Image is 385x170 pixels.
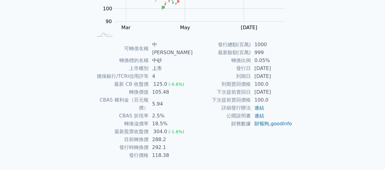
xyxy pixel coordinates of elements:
[193,112,251,120] td: 公開說明書
[271,121,292,127] a: goodinfo
[251,49,292,57] td: 999
[193,88,251,96] td: 下次提前賣回日
[251,120,292,128] td: ,
[93,151,149,159] td: 發行價格
[149,112,193,120] td: 2.5%
[103,6,112,12] tspan: 100
[193,104,251,112] td: 詳細發行辦法
[241,25,257,30] tspan: [DATE]
[149,151,193,159] td: 118.38
[93,136,149,144] td: 目前轉換價
[93,144,149,151] td: 發行時轉換價
[193,120,251,128] td: 財務數據
[93,72,149,80] td: 擔保銀行/TCRI信用評等
[93,80,149,88] td: 最新 CB 收盤價
[93,64,149,72] td: 上市櫃別
[193,80,251,88] td: 到期賣回價格
[149,64,193,72] td: 上市
[168,129,184,134] span: (-1.6%)
[93,96,149,112] td: CBAS 權利金（百元報價）
[254,105,264,111] a: 連結
[149,57,193,64] td: 中砂
[152,128,169,136] div: 304.0
[254,113,264,119] a: 連結
[149,72,193,80] td: 4
[149,96,193,112] td: 5.94
[355,141,385,170] div: 聊天小工具
[149,136,193,144] td: 288.2
[149,88,193,96] td: 105.48
[251,88,292,96] td: [DATE]
[121,25,131,30] tspan: Mar
[251,96,292,104] td: 100.0
[93,112,149,120] td: CBAS 折現率
[93,88,149,96] td: 轉換價值
[251,64,292,72] td: [DATE]
[254,121,269,127] a: 財報狗
[149,144,193,151] td: 292.1
[193,49,251,57] td: 最新餘額(百萬)
[106,19,112,24] tspan: 90
[93,128,149,136] td: 最新股票收盤價
[93,120,149,128] td: 轉換溢價率
[193,96,251,104] td: 下次提前賣回價格
[355,141,385,170] iframe: Chat Widget
[193,64,251,72] td: 發行日
[152,80,169,88] div: 125.0
[251,80,292,88] td: 100.0
[251,72,292,80] td: [DATE]
[193,57,251,64] td: 轉換比例
[149,120,193,128] td: 18.5%
[93,41,149,57] td: 可轉債名稱
[168,82,184,87] span: (-0.6%)
[193,41,251,49] td: 發行總額(百萬)
[251,41,292,49] td: 1000
[93,57,149,64] td: 轉換標的名稱
[149,41,193,57] td: 中[PERSON_NAME]
[180,25,190,30] tspan: May
[251,57,292,64] td: 0.05%
[193,72,251,80] td: 到期日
